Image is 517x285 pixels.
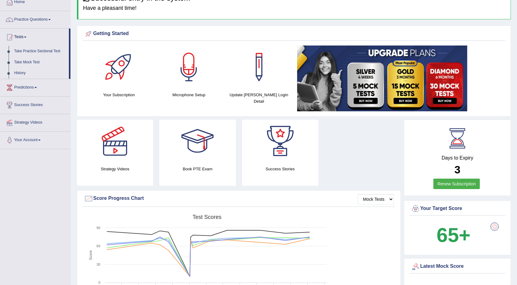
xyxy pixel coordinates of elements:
[0,29,69,44] a: Tests
[11,68,69,79] a: History
[436,224,470,246] b: 65+
[97,263,100,266] text: 30
[83,5,506,11] h4: Have a pleasant time!
[454,164,460,176] b: 3
[97,244,100,248] text: 60
[0,11,70,26] a: Practice Questions
[97,226,100,230] text: 90
[193,214,221,220] tspan: Test scores
[98,281,100,284] text: 0
[227,92,291,105] h4: Update [PERSON_NAME] Login Detail
[11,57,69,68] a: Take Mock Test
[411,204,504,213] div: Your Target Score
[11,46,69,57] a: Take Practice Sectional Test
[433,179,480,189] a: Renew Subscription
[0,132,70,147] a: Your Account
[157,92,221,98] h4: Microphone Setup
[89,250,93,260] tspan: Score
[84,29,504,38] div: Getting Started
[84,194,394,203] div: Score Progress Chart
[0,79,70,94] a: Predictions
[411,155,504,161] h4: Days to Expiry
[0,97,70,112] a: Success Stories
[411,262,504,271] div: Latest Mock Score
[297,46,467,111] img: small5.jpg
[242,166,318,172] h4: Success Stories
[87,92,151,98] h4: Your Subscription
[77,166,153,172] h4: Strategy Videos
[0,114,70,129] a: Strategy Videos
[159,166,236,172] h4: Book PTE Exam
